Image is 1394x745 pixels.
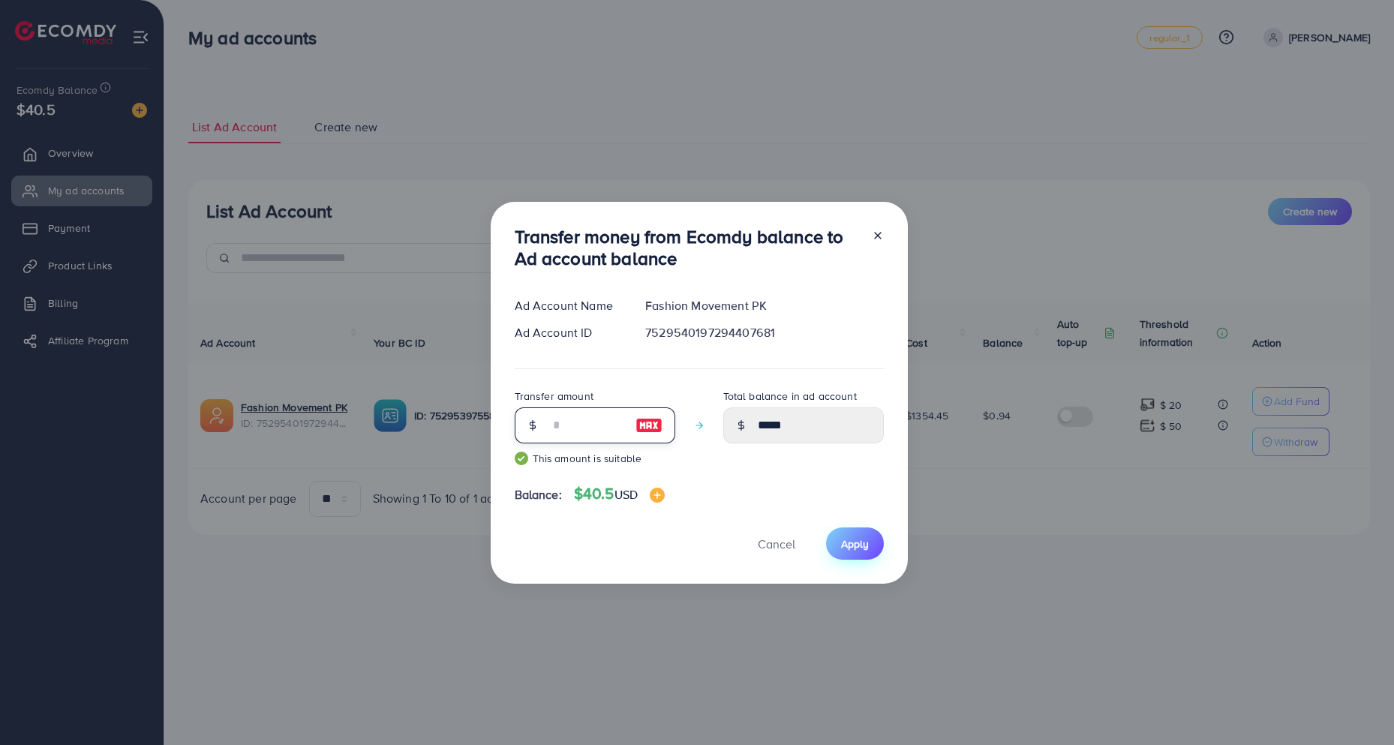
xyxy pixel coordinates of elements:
iframe: Chat [1330,677,1383,734]
button: Cancel [739,527,814,560]
span: Apply [841,536,869,551]
span: Balance: [515,486,562,503]
div: 7529540197294407681 [633,324,895,341]
div: Ad Account ID [503,324,634,341]
small: This amount is suitable [515,451,675,466]
label: Transfer amount [515,389,593,404]
h4: $40.5 [574,485,665,503]
span: USD [614,486,638,503]
div: Fashion Movement PK [633,297,895,314]
label: Total balance in ad account [723,389,857,404]
span: Cancel [758,536,795,552]
img: guide [515,452,528,465]
img: image [635,416,662,434]
button: Apply [826,527,884,560]
img: image [650,488,665,503]
div: Ad Account Name [503,297,634,314]
h3: Transfer money from Ecomdy balance to Ad account balance [515,226,860,269]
